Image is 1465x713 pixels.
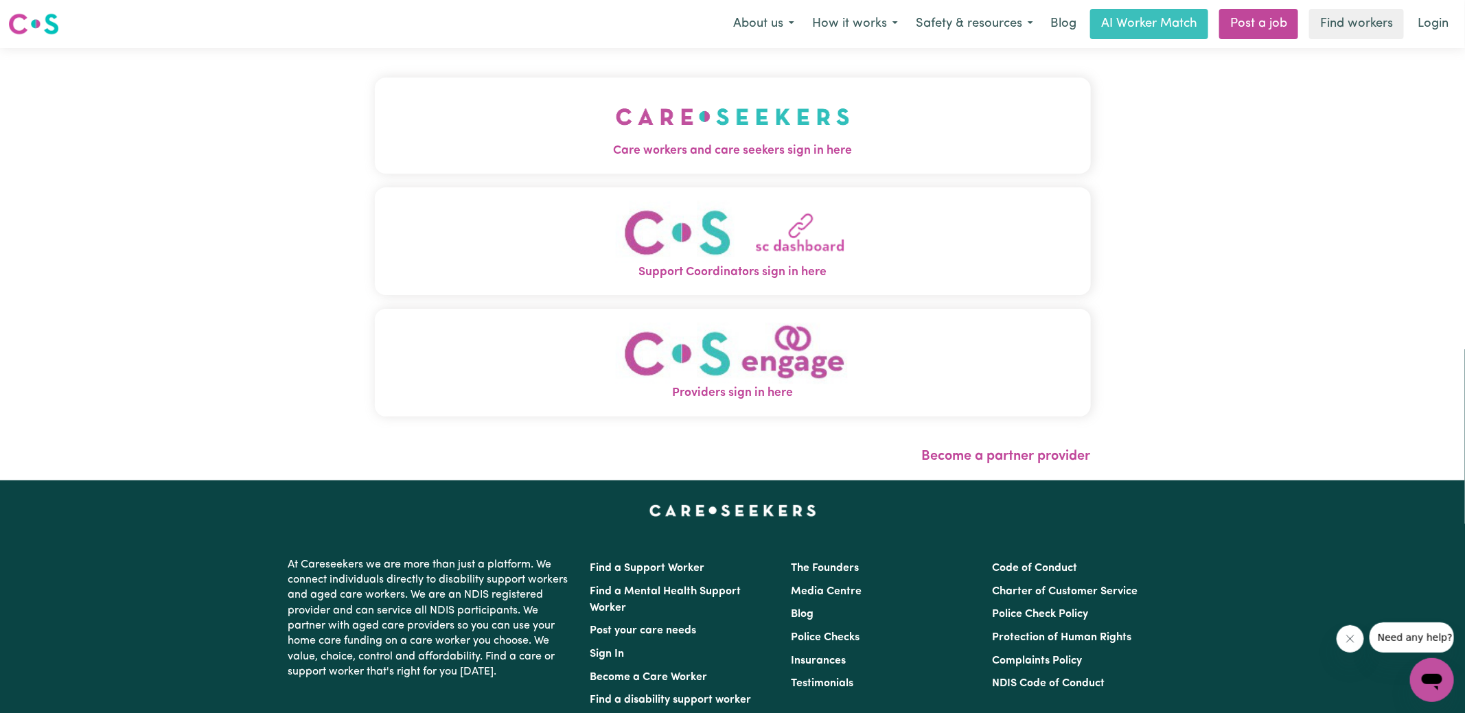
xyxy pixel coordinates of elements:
a: Sign In [590,648,624,659]
a: Post your care needs [590,625,696,636]
a: AI Worker Match [1090,9,1208,39]
a: Blog [791,609,814,620]
button: How it works [803,10,907,38]
a: Careseekers home page [649,505,816,516]
img: Careseekers logo [8,12,59,36]
a: Blog [1042,9,1085,39]
a: Police Check Policy [993,609,1089,620]
a: Become a Care Worker [590,672,707,683]
button: Support Coordinators sign in here [375,187,1091,295]
iframe: Message from company [1370,622,1454,653]
a: Charter of Customer Service [993,586,1138,597]
a: Insurances [791,655,846,666]
span: Providers sign in here [375,384,1091,402]
iframe: Button to launch messaging window [1410,658,1454,702]
a: NDIS Code of Conduct [993,678,1105,689]
a: Become a partner provider [922,449,1091,463]
a: Post a job [1219,9,1298,39]
span: Support Coordinators sign in here [375,264,1091,281]
span: Care workers and care seekers sign in here [375,142,1091,160]
a: Testimonials [791,678,853,689]
button: Care workers and care seekers sign in here [375,78,1091,174]
a: Complaints Policy [993,655,1083,666]
button: About us [724,10,803,38]
a: Media Centre [791,586,862,597]
a: Police Checks [791,632,860,643]
a: Find workers [1309,9,1404,39]
a: Find a Mental Health Support Worker [590,586,741,613]
a: Code of Conduct [993,563,1078,574]
a: Careseekers logo [8,8,59,40]
iframe: Close message [1337,625,1364,653]
button: Providers sign in here [375,309,1091,417]
a: The Founders [791,563,859,574]
button: Safety & resources [907,10,1042,38]
a: Find a Support Worker [590,563,704,574]
a: Find a disability support worker [590,694,751,705]
p: At Careseekers we are more than just a platform. We connect individuals directly to disability su... [288,552,573,686]
a: Protection of Human Rights [993,632,1132,643]
a: Login [1409,9,1457,39]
